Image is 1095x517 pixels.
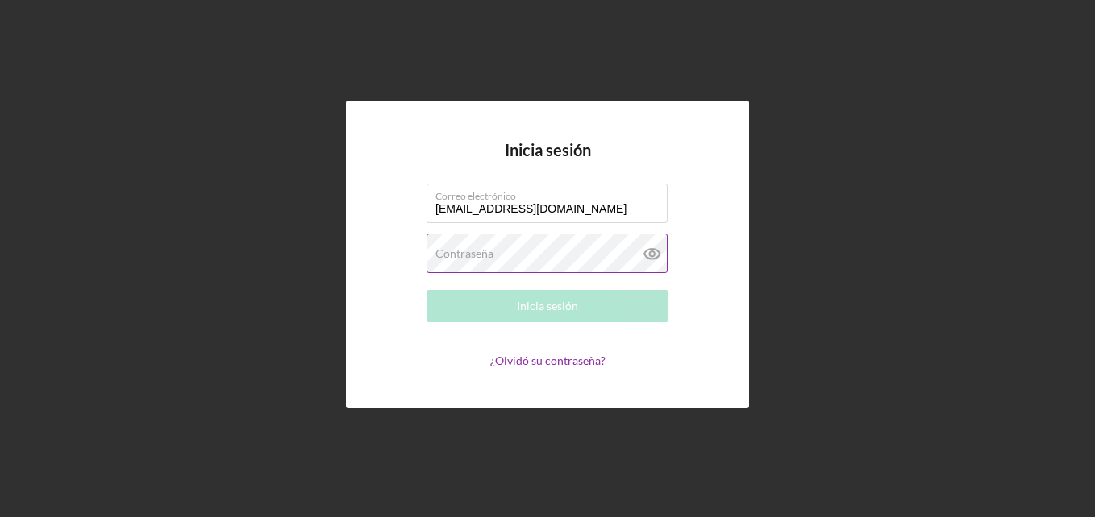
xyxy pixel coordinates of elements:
div: Inicia sesión [517,290,578,322]
a: ¿Olvidó su contraseña? [490,354,606,367]
button: Inicia sesión [427,290,668,322]
label: Contraseña [435,247,493,260]
h4: Inicia sesión [505,141,591,184]
label: Correo electrónico [435,184,668,202]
